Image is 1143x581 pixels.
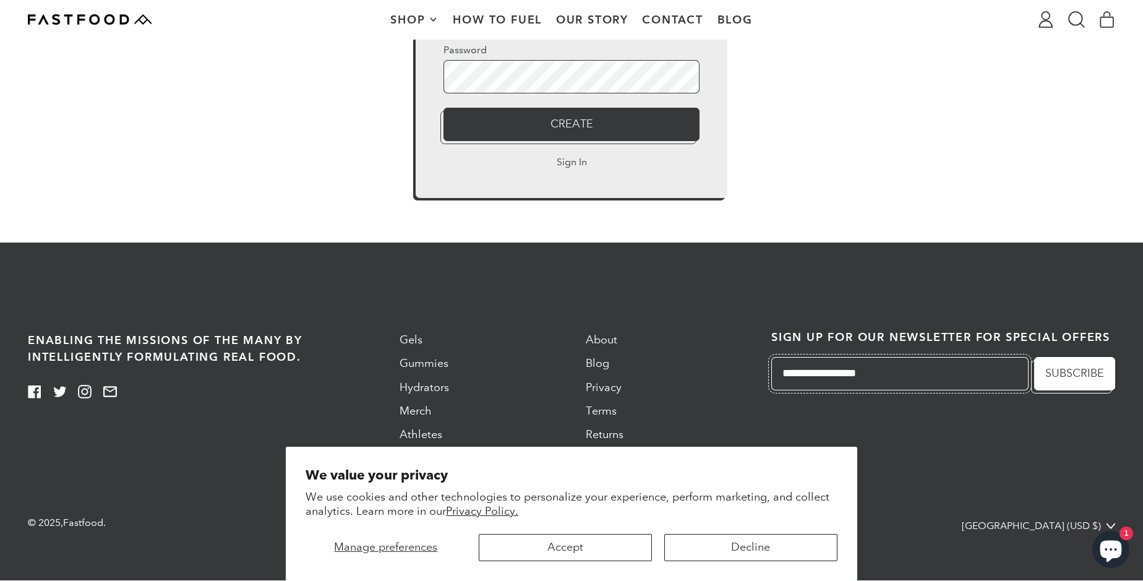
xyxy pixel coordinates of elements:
a: Hydrators [400,381,449,394]
span: Shop [390,14,428,25]
h2: We value your privacy [306,467,837,483]
button: Create [443,108,700,141]
inbox-online-store-chat: Shopify online store chat [1089,531,1133,571]
a: Sign In [557,155,587,170]
a: Fastfood [63,517,103,528]
a: Privacy Policy. [446,504,518,518]
p: © 2025, . [28,515,390,530]
a: Gels [400,333,422,346]
button: Subscribe [1034,357,1115,390]
button: Decline [664,534,837,561]
span: [GEOGRAPHIC_DATA] (USD $) [962,519,1101,533]
span: Manage preferences [334,540,437,554]
a: Gummies [400,356,448,370]
a: Blog [586,356,609,370]
img: Fastfood [28,14,152,25]
a: Returns [586,428,623,441]
button: Manage preferences [306,534,466,561]
button: Accept [479,534,652,561]
p: We use cookies and other technologies to personalize your experience, perform marketing, and coll... [306,490,837,519]
h5: Enabling the missions of the many by intelligently formulating real food. [28,332,372,365]
a: Merch [400,404,432,418]
h2: Sign up for our newsletter for special offers [771,332,1115,343]
a: Athletes [400,428,442,441]
label: Password [443,43,700,58]
a: About [586,333,617,346]
a: Privacy [586,381,622,394]
a: Terms [586,404,617,418]
button: [GEOGRAPHIC_DATA] (USD $) [962,515,1115,536]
